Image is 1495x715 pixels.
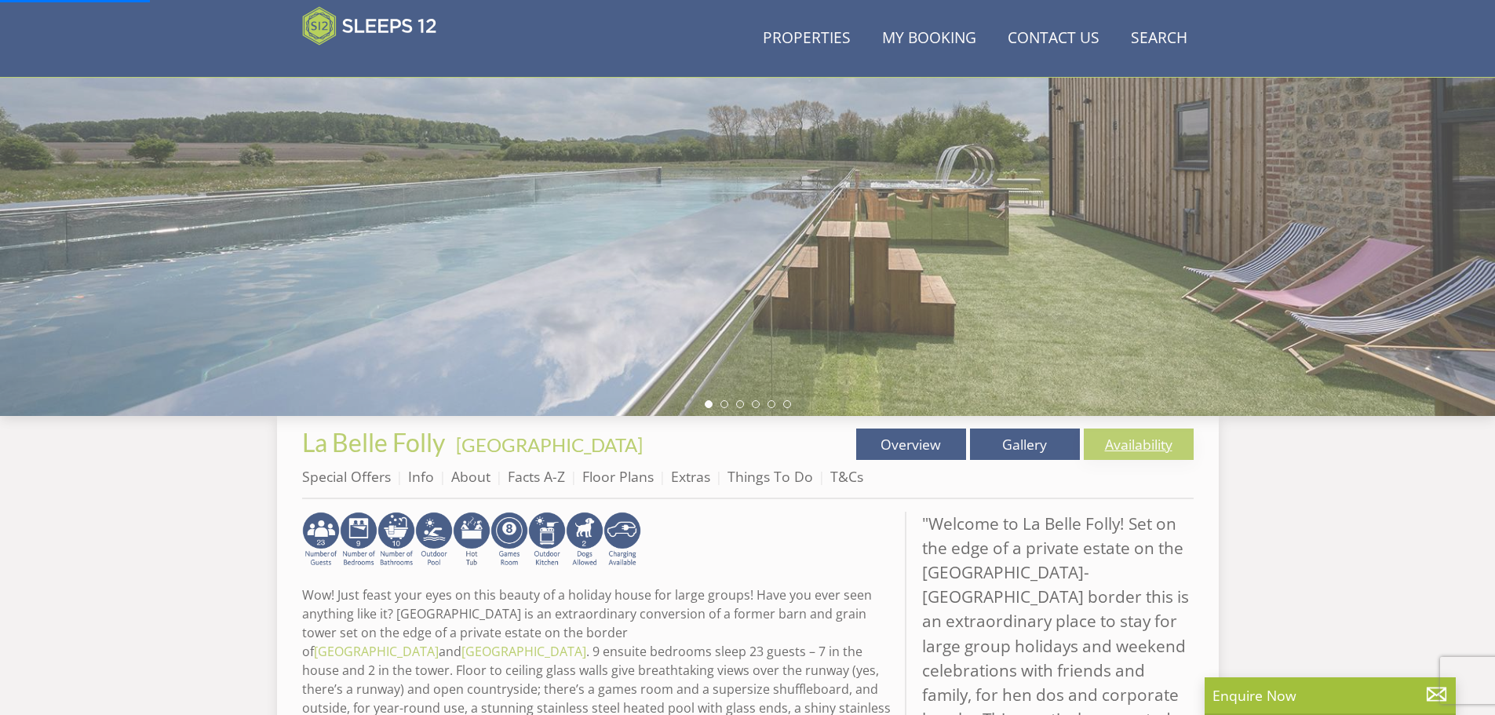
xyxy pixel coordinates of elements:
[528,512,566,568] img: AD_4nXd93ZUG2yphEi11FkZEBhol8A9ttuqfqndjbW88dsYIOZnloKTRlrlnXvHrSZcHa4U-eYeL_j_71goRaJEV4E5j1vgrU...
[302,427,450,458] a: La Belle Folly
[453,512,490,568] img: AD_4nXd4naMIsiW7JnTB1-IeH4BLydjdpCl24F6AJTsTxjCLHUIaVoU7PBT4IT4IrKoFUSwsX_S1fr07r8juAAXZZ0dv98rkM...
[671,467,710,486] a: Extras
[408,467,434,486] a: Info
[856,429,966,460] a: Overview
[566,512,603,568] img: AD_4nXd-A4LRDy3aRK0073FHb2OIVuNTjI_s779PtSBH7VD-SkRrAu6ItXqisA8u3zXz9iKTXWlx-Zo1atNQ74B8HyjRpMA6J...
[1001,21,1106,57] a: Contact Us
[377,512,415,568] img: AD_4nXeOm-j9UaHUWZ4s55Wbhge5WmPpcncICTPsqygEhcSSDweV5Mo7M0xN21ivmue_WR0atn52j15J02IOKeV5uSSGG-ozj...
[302,427,445,458] span: La Belle Folly
[727,467,813,486] a: Things To Do
[415,512,453,568] img: AD_4nXeVRi7za0g68GUdLO6kGbHp_xYvTB4fkTcO4X4Pf4uUpqKFVj9tA58gc4mesYJBj96BDomPmbvHPMlwFAZSOrtcADOUs...
[876,21,983,57] a: My Booking
[302,512,340,568] img: AD_4nXcdiPDbTM9iBtoSaufHCZpVWdNoRKlbrqfWQ39bDO47UvVXIurneJaR1znJMdIF0Qv1XP9OBeCxzHDBEx_0rInPPst7D...
[294,55,459,68] iframe: Customer reviews powered by Trustpilot
[970,429,1080,460] a: Gallery
[314,643,439,660] a: [GEOGRAPHIC_DATA]
[450,433,643,456] span: -
[490,512,528,568] img: AD_4nXcoFBI6INDT88C_tiAUpfN4SMwWJgtb-onFW1B4iqPPzpfb4VEYW94aGGSdGWkWNszSn4Vs8hatk6Ms8k0fUZ5v_vCD2...
[302,467,391,486] a: Special Offers
[340,512,377,568] img: AD_4nXcmF__k-5zp5Jjf1Xgy93PxIFW_54iK3UbvTDdAxGTthUH_rYTVFWTocLpwB7xMUDgkVxVN_Pq-33gFEpwmSbDEFNckz...
[451,467,490,486] a: About
[830,467,863,486] a: T&Cs
[603,512,641,568] img: AD_4nXdO1RKl9wRFt8tn_A036RkZ7rYtZ2pMNrZSZ6MRXJ4V7tdw172wfZLbYWU-IBITdZFC66A1f0kZd4By1qXzLudYZstJ9...
[456,433,643,456] a: [GEOGRAPHIC_DATA]
[302,6,437,46] img: Sleeps 12
[582,467,654,486] a: Floor Plans
[508,467,565,486] a: Facts A-Z
[461,643,586,660] a: [GEOGRAPHIC_DATA]
[1084,429,1194,460] a: Availability
[1125,21,1194,57] a: Search
[757,21,857,57] a: Properties
[1212,685,1448,706] p: Enquire Now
